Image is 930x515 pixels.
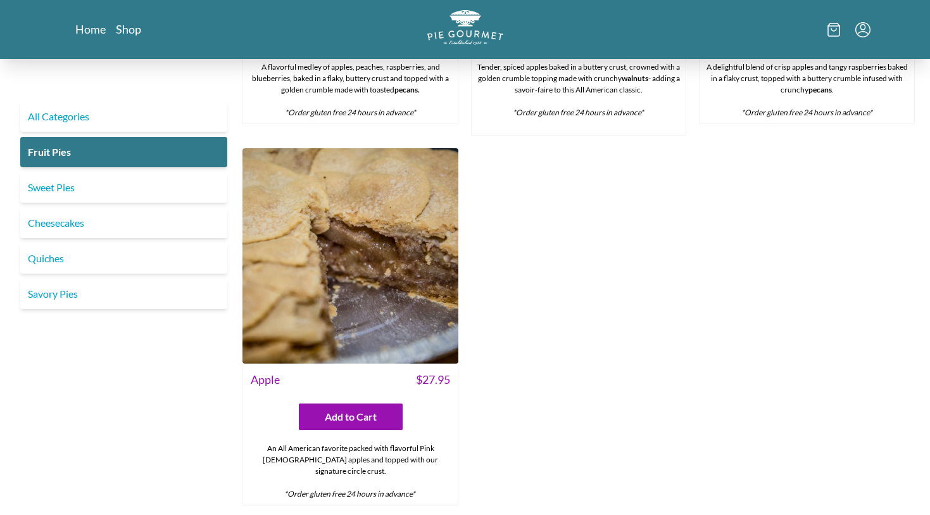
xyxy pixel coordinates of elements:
button: Add to Cart [299,404,403,430]
a: Cheesecakes [20,208,227,238]
img: Apple [242,148,458,364]
strong: pecans [808,85,832,94]
a: Savory Pies [20,279,227,309]
a: Home [75,22,106,37]
div: Tender, spiced apples baked in a buttery crust, crowned with a golden crumble topping made with c... [472,56,686,135]
em: *Order gluten free 24 hours in advance* [513,108,644,117]
span: Apple [251,371,280,388]
a: Fruit Pies [20,137,227,167]
a: Sweet Pies [20,172,227,203]
div: A flavorful medley of apples, peaches, raspberries, and blueberries, baked in a flaky, buttery cr... [243,56,458,124]
a: Shop [116,22,141,37]
div: An All American favorite packed with flavorful Pink [DEMOGRAPHIC_DATA] apples and topped with our... [243,438,458,505]
div: A delightful blend of crisp apples and tangy raspberries baked in a flaky crust, topped with a bu... [700,56,914,124]
span: Add to Cart [325,409,377,424]
em: *Order gluten free 24 hours in advance* [285,108,416,117]
strong: pecans. [394,85,420,94]
strong: walnuts [622,73,648,83]
em: *Order gluten free 24 hours in advance* [741,108,872,117]
span: $ 27.95 [416,371,450,388]
button: Menu [855,22,870,37]
em: *Order gluten free 24 hours in advance* [284,489,415,499]
a: All Categories [20,101,227,132]
a: Logo [427,10,503,49]
img: logo [427,10,503,45]
a: Quiches [20,243,227,274]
